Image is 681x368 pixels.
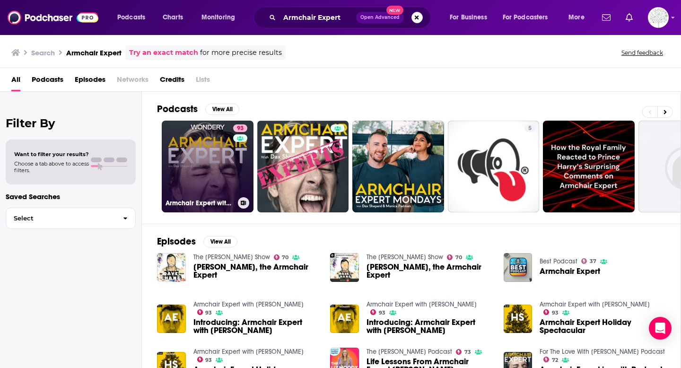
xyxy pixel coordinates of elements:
[367,348,452,356] a: The Liz Moody Podcast
[540,257,577,265] a: Best Podcast
[193,348,304,356] a: Armchair Expert with Dax Shepard
[193,263,319,279] span: [PERSON_NAME], the Armchair Expert
[447,254,462,260] a: 70
[117,72,148,91] span: Networks
[543,309,559,315] a: 93
[330,305,359,333] img: Introducing: Armchair Expert with Dax Shepard
[504,253,533,282] a: Armchair Expert
[14,151,89,158] span: Want to filter your results?
[448,121,540,212] a: 5
[648,7,669,28] span: Logged in as WunderTanya
[649,317,672,340] div: Open Intercom Messenger
[193,263,319,279] a: Dax Shepard, the Armchair Expert
[6,215,115,221] span: Select
[540,318,665,334] a: Armchair Expert Holiday Spectacular
[497,10,562,25] button: open menu
[157,305,186,333] img: Introducing: Armchair Expert with Dax Shepard
[205,104,239,115] button: View All
[562,10,596,25] button: open menu
[129,47,198,58] a: Try an exact match
[455,255,462,260] span: 70
[66,48,122,57] h3: Armchair Expert
[552,358,558,362] span: 72
[193,300,304,308] a: Armchair Expert with Dax Shepard
[193,318,319,334] a: Introducing: Armchair Expert with Dax Shepard
[503,11,548,24] span: For Podcasters
[360,15,400,20] span: Open Advanced
[367,318,492,334] a: Introducing: Armchair Expert with Dax Shepard
[163,11,183,24] span: Charts
[540,267,600,275] a: Armchair Expert
[200,47,282,58] span: for more precise results
[262,7,440,28] div: Search podcasts, credits, & more...
[370,309,385,315] a: 93
[330,253,359,282] img: Dax Shepard, the Armchair Expert
[540,348,665,356] a: For The Love With Jen Hatmaker Podcast
[8,9,98,26] img: Podchaser - Follow, Share and Rate Podcasts
[622,9,637,26] a: Show notifications dropdown
[157,236,196,247] h2: Episodes
[379,311,385,315] span: 93
[274,254,289,260] a: 70
[195,10,247,25] button: open menu
[31,48,55,57] h3: Search
[619,49,666,57] button: Send feedback
[279,10,356,25] input: Search podcasts, credits, & more...
[203,236,237,247] button: View All
[543,357,558,362] a: 72
[197,309,212,315] a: 93
[581,258,596,264] a: 37
[32,72,63,91] a: Podcasts
[367,253,443,261] a: The Dave Chang Show
[598,9,614,26] a: Show notifications dropdown
[6,116,136,130] h2: Filter By
[117,11,145,24] span: Podcasts
[11,72,20,91] a: All
[540,300,650,308] a: Armchair Expert with Dax Shepard
[356,12,404,23] button: Open AdvancedNew
[6,208,136,229] button: Select
[197,357,212,362] a: 93
[504,305,533,333] img: Armchair Expert Holiday Spectacular
[386,6,403,15] span: New
[196,72,210,91] span: Lists
[205,358,212,362] span: 93
[157,103,239,115] a: PodcastsView All
[456,349,471,355] a: 73
[367,263,492,279] span: [PERSON_NAME], the Armchair Expert
[233,124,247,132] a: 93
[464,350,471,354] span: 73
[590,259,596,263] span: 37
[450,11,487,24] span: For Business
[111,10,157,25] button: open menu
[157,253,186,282] img: Dax Shepard, the Armchair Expert
[160,72,184,91] a: Credits
[6,192,136,201] p: Saved Searches
[568,11,585,24] span: More
[75,72,105,91] a: Episodes
[552,311,559,315] span: 93
[157,103,198,115] h2: Podcasts
[367,300,477,308] a: Armchair Expert with Dax Shepard
[528,124,532,133] span: 5
[157,10,189,25] a: Charts
[201,11,235,24] span: Monitoring
[367,263,492,279] a: Dax Shepard, the Armchair Expert
[237,124,244,133] span: 93
[162,121,253,212] a: 93Armchair Expert with [PERSON_NAME]
[193,253,270,261] a: The Dave Chang Show
[14,160,89,174] span: Choose a tab above to access filters.
[193,318,319,334] span: Introducing: Armchair Expert with [PERSON_NAME]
